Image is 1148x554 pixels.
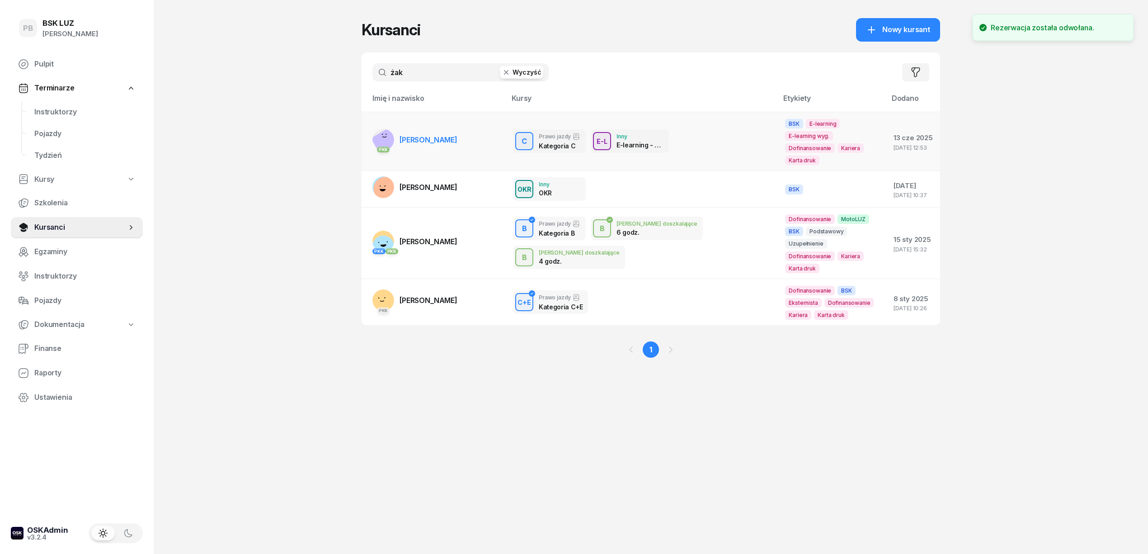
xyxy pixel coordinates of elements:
[11,169,143,190] a: Kursy
[34,270,136,282] span: Instruktorzy
[377,147,390,152] div: PKK
[596,221,608,237] div: B
[593,219,611,237] button: B
[11,217,143,238] a: Kursanci
[785,286,835,295] span: Dofinansowanie
[27,145,143,166] a: Tydzień
[362,22,420,38] h1: Kursanci
[11,265,143,287] a: Instruktorzy
[518,134,531,149] div: C
[34,174,54,185] span: Kursy
[778,92,886,112] th: Etykiety
[372,129,457,151] a: PKK[PERSON_NAME]
[539,189,552,197] div: OKR
[593,136,611,147] div: E-L
[500,66,543,79] button: Wyczyść
[785,143,835,153] span: Dofinansowanie
[11,387,143,408] a: Ustawienia
[34,106,136,118] span: Instruktorzy
[11,362,143,384] a: Raporty
[11,314,143,335] a: Dokumentacja
[400,135,457,144] span: [PERSON_NAME]
[882,24,930,36] span: Nowy kursant
[400,296,457,305] span: [PERSON_NAME]
[34,392,136,403] span: Ustawienia
[894,132,933,144] div: 13 cze 2025
[34,128,136,140] span: Pojazdy
[785,264,819,273] span: Karta druk
[11,290,143,312] a: Pojazdy
[27,534,68,540] div: v3.2.4
[539,142,580,150] div: Kategoria C
[886,92,940,112] th: Dodano
[34,246,136,258] span: Egzaminy
[991,22,1094,33] div: Rezerwacja została odwołana.
[42,28,98,40] div: [PERSON_NAME]
[814,310,848,320] span: Karta druk
[785,214,835,224] span: Dofinansowanie
[539,294,583,301] div: Prawo jazdy
[23,24,33,32] span: PB
[785,119,803,128] span: BSK
[785,298,821,308] span: Eksternista
[539,257,586,265] div: 4 godz.
[515,180,533,198] button: OKR
[894,192,933,198] div: [DATE] 10:37
[34,150,136,161] span: Tydzień
[11,527,24,540] img: logo-xs-dark@2x.png
[593,132,611,150] button: E-L
[515,132,533,150] button: C
[34,343,136,355] span: Finanse
[824,298,874,308] span: Dofinansowanie
[506,92,778,112] th: Kursy
[11,338,143,360] a: Finanse
[539,303,583,311] div: Kategoria C+E
[400,237,457,246] span: [PERSON_NAME]
[27,101,143,123] a: Instruktorzy
[856,18,940,42] a: Nowy kursant
[785,185,803,194] span: BSK
[515,219,533,237] button: B
[34,58,136,70] span: Pulpit
[539,220,580,227] div: Prawo jazdy
[894,293,933,305] div: 8 sty 2025
[806,119,840,128] span: E-learning
[837,143,864,153] span: Kariera
[785,310,811,320] span: Kariera
[894,234,933,246] div: 15 sty 2025
[539,133,580,140] div: Prawo jazdy
[514,297,535,308] div: C+E
[894,246,933,252] div: [DATE] 15:32
[11,192,143,214] a: Szkolenia
[34,319,85,331] span: Dokumentacja
[372,289,457,311] a: PKK[PERSON_NAME]
[616,221,697,227] div: [PERSON_NAME] doszkalające
[42,19,98,27] div: BSK LUZ
[616,141,663,149] div: E-learning - 90 dni
[837,251,864,261] span: Kariera
[372,248,386,254] div: PKK
[27,526,68,534] div: OSKAdmin
[837,286,856,295] span: BSK
[362,92,506,112] th: Imię i nazwisko
[27,123,143,145] a: Pojazdy
[894,305,933,311] div: [DATE] 10:26
[386,248,399,254] div: PKK
[539,250,620,256] div: [PERSON_NAME] doszkalające
[34,82,74,94] span: Terminarze
[34,295,136,307] span: Pojazdy
[372,231,457,252] a: PKKPKK[PERSON_NAME]
[837,214,869,224] span: MotoLUZ
[785,251,835,261] span: Dofinansowanie
[518,221,531,237] div: B
[11,241,143,263] a: Egzaminy
[11,53,143,75] a: Pulpit
[616,228,663,236] div: 6 godz.
[11,78,143,99] a: Terminarze
[785,131,833,141] span: E-learning wyg.
[515,293,533,311] button: C+E
[894,180,933,192] div: [DATE]
[785,239,827,248] span: Uzupełnienie
[400,183,457,192] span: [PERSON_NAME]
[34,222,127,233] span: Kursanci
